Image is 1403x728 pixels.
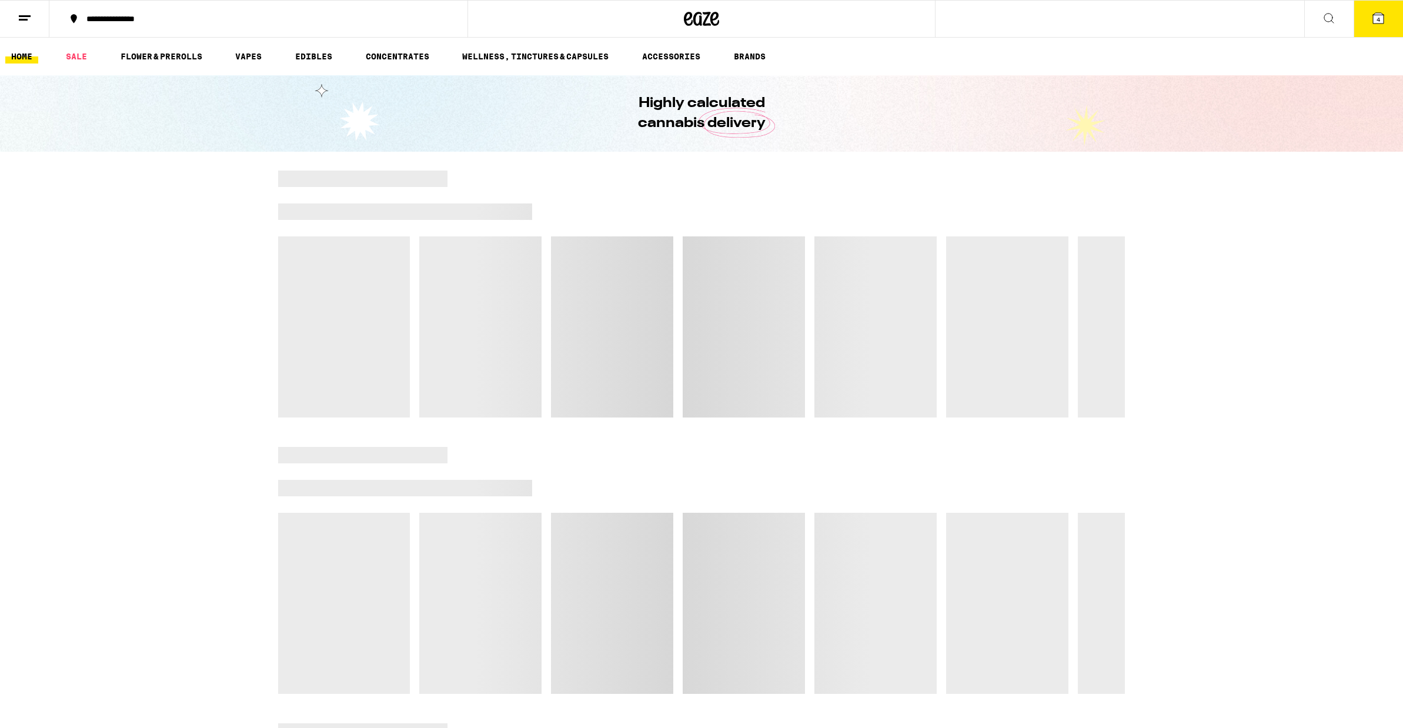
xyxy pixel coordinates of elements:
a: CONCENTRATES [360,49,435,64]
a: FLOWER & PREROLLS [115,49,208,64]
a: VAPES [229,49,268,64]
span: 4 [1377,16,1380,23]
a: EDIBLES [289,49,338,64]
button: 4 [1354,1,1403,37]
a: WELLNESS, TINCTURES & CAPSULES [456,49,614,64]
a: HOME [5,49,38,64]
a: ACCESSORIES [636,49,706,64]
a: SALE [60,49,93,64]
h1: Highly calculated cannabis delivery [604,93,799,133]
button: BRANDS [728,49,771,64]
iframe: Opens a widget where you can find more information [1327,693,1391,722]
